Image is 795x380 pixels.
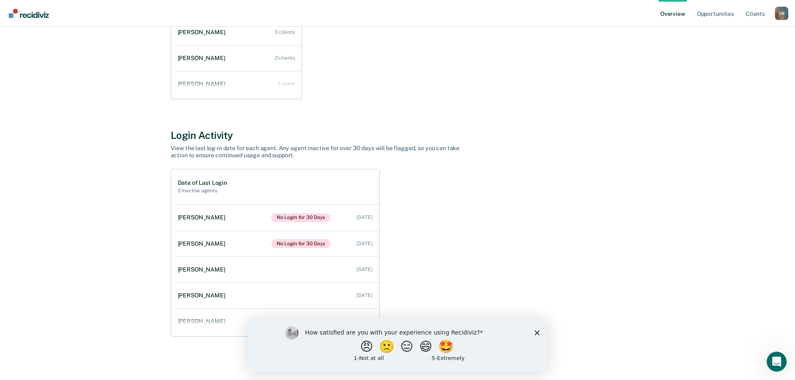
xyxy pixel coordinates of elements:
[356,267,372,272] div: [DATE]
[275,55,295,61] div: 2 clients
[174,46,302,70] a: [PERSON_NAME] 2 clients
[9,9,49,18] img: Recidiviz
[178,179,227,186] h1: Date of Last Login
[248,318,547,372] iframe: Survey by Kim from Recidiviz
[174,231,379,257] a: [PERSON_NAME]No Login for 30 Days [DATE]
[271,239,331,248] span: No Login for 30 Days
[178,266,229,273] div: [PERSON_NAME]
[174,20,302,44] a: [PERSON_NAME] 3 clients
[356,241,372,247] div: [DATE]
[356,214,372,220] div: [DATE]
[178,292,229,299] div: [PERSON_NAME]
[171,145,463,159] div: View the last log-in date for each agent. Any agent inactive for over 30 days will be flagged, so...
[178,29,229,36] div: [PERSON_NAME]
[775,7,788,20] div: D R
[356,292,372,298] div: [DATE]
[767,352,787,372] iframe: Intercom live chat
[174,310,379,333] a: [PERSON_NAME] [DATE]
[178,55,229,62] div: [PERSON_NAME]
[174,258,379,282] a: [PERSON_NAME] [DATE]
[275,29,295,35] div: 3 clients
[174,72,302,96] a: [PERSON_NAME] 1 client
[178,240,229,247] div: [PERSON_NAME]
[178,81,229,88] div: [PERSON_NAME]
[171,129,625,141] div: Login Activity
[174,205,379,231] a: [PERSON_NAME]No Login for 30 Days [DATE]
[178,214,229,221] div: [PERSON_NAME]
[775,7,788,20] button: Profile dropdown button
[271,213,331,222] span: No Login for 30 Days
[278,81,295,87] div: 1 client
[178,318,229,325] div: [PERSON_NAME]
[174,284,379,307] a: [PERSON_NAME] [DATE]
[178,188,227,194] h2: 2 inactive agents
